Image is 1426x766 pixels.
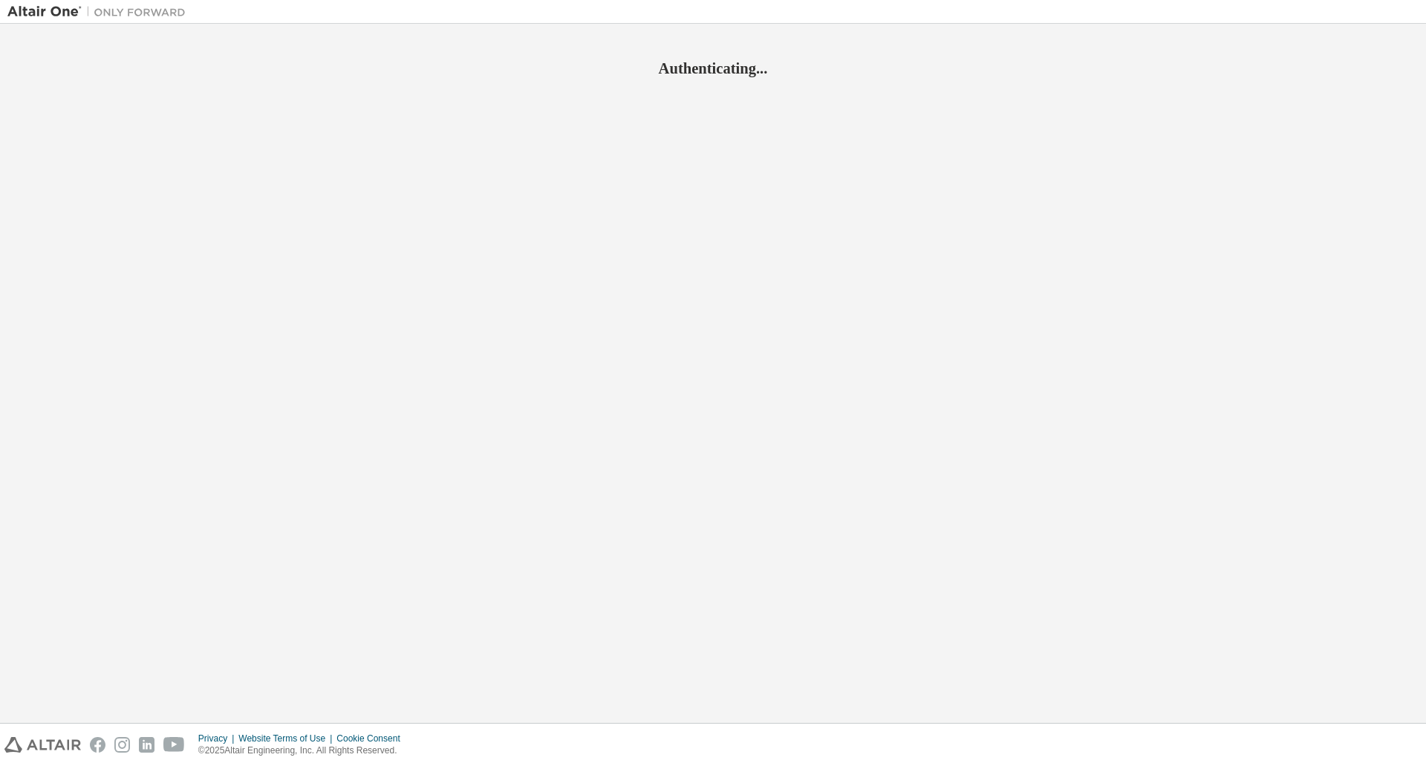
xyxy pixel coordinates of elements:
img: linkedin.svg [139,737,154,753]
img: altair_logo.svg [4,737,81,753]
img: facebook.svg [90,737,105,753]
img: Altair One [7,4,193,19]
h2: Authenticating... [7,59,1419,78]
div: Cookie Consent [336,733,408,744]
p: © 2025 Altair Engineering, Inc. All Rights Reserved. [198,744,409,757]
img: youtube.svg [163,737,185,753]
div: Privacy [198,733,238,744]
div: Website Terms of Use [238,733,336,744]
img: instagram.svg [114,737,130,753]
